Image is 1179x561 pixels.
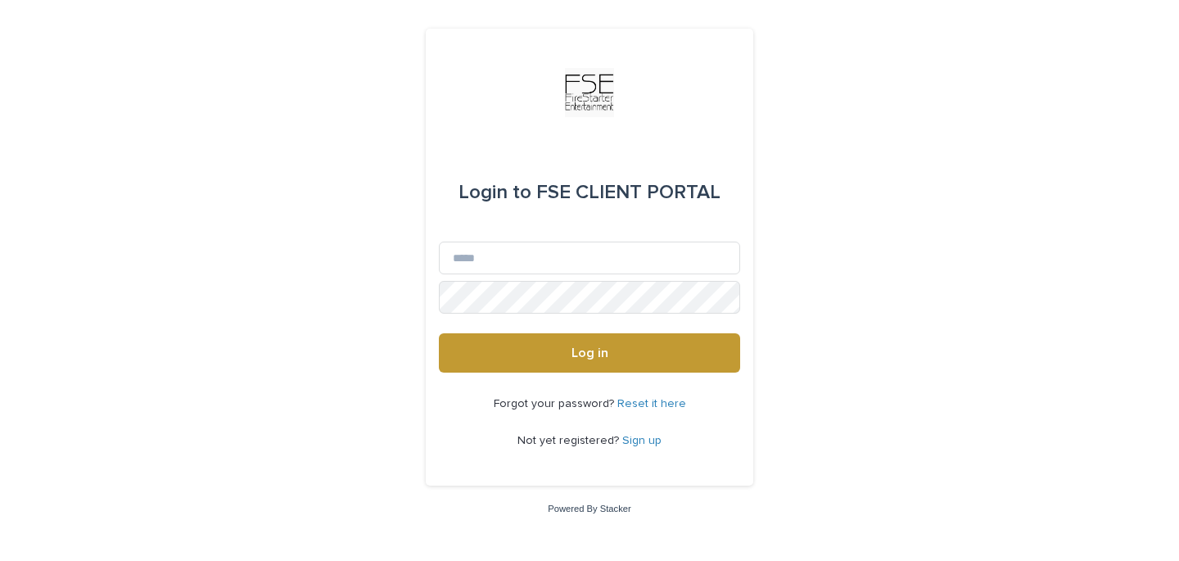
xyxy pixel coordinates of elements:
[565,68,614,117] img: Km9EesSdRbS9ajqhBzyo
[622,435,662,446] a: Sign up
[458,170,720,215] div: FSE CLIENT PORTAL
[548,504,630,513] a: Powered By Stacker
[439,333,740,373] button: Log in
[494,398,617,409] span: Forgot your password?
[517,435,622,446] span: Not yet registered?
[617,398,686,409] a: Reset it here
[458,183,531,202] span: Login to
[571,346,608,360] span: Log in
